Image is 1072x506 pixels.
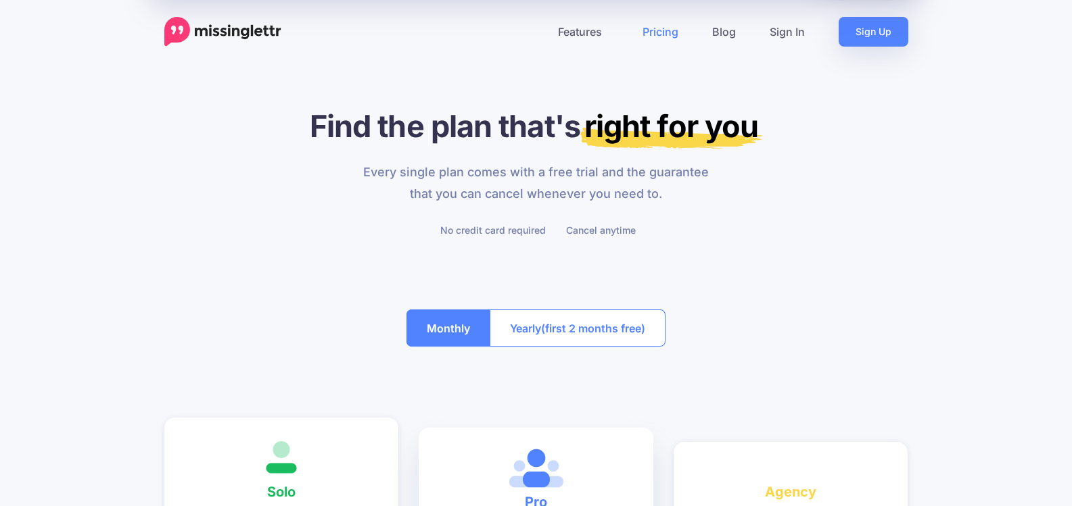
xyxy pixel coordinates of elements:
a: Pricing [626,17,695,47]
a: Features [541,17,626,47]
li: No credit card required [437,222,546,238]
h4: Agency [694,481,888,503]
button: Yearly(first 2 months free) [490,309,666,347]
a: Sign Up [839,17,908,47]
li: Cancel anytime [563,222,636,238]
a: Sign In [753,17,822,47]
p: Every single plan comes with a free trial and the guarantee that you can cancel whenever you need... [355,161,717,205]
button: Monthly [406,309,490,347]
a: Home [164,17,281,47]
h1: Find the plan that's [164,107,908,145]
mark: right for you [580,107,762,149]
a: Blog [695,17,753,47]
img: <i class='fas fa-heart margin-right'></i>Most Popular [509,448,563,488]
h4: Solo [185,481,379,503]
span: (first 2 months free) [541,318,645,339]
